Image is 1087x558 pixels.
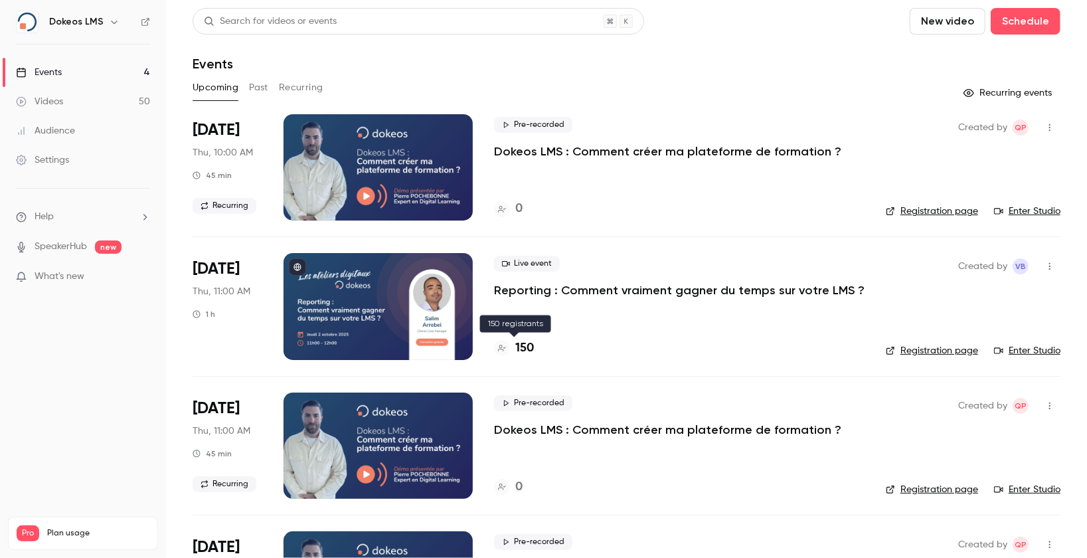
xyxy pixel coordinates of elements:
div: Events [16,66,62,79]
span: Recurring [193,198,256,214]
div: Audience [16,124,75,138]
span: Thu, 11:00 AM [193,424,250,438]
span: [DATE] [193,398,240,419]
button: Recurring events [958,82,1060,104]
a: 0 [494,200,523,218]
div: Videos [16,95,63,108]
a: Enter Studio [994,344,1060,357]
a: Enter Studio [994,483,1060,496]
span: Created by [958,398,1007,414]
span: Qp [1015,537,1027,553]
a: 150 [494,339,534,357]
div: 45 min [193,448,232,459]
span: Thu, 11:00 AM [193,285,250,298]
img: Dokeos LMS [17,11,38,33]
div: Oct 9 Thu, 11:00 AM (Europe/Paris) [193,393,262,499]
span: Created by [958,258,1007,274]
span: Live event [494,256,560,272]
span: Quentin partenaires@dokeos.com [1013,398,1029,414]
span: Recurring [193,476,256,492]
button: Upcoming [193,77,238,98]
span: [DATE] [193,120,240,141]
div: Settings [16,153,69,167]
span: What's new [35,270,84,284]
a: 0 [494,478,523,496]
a: Reporting : Comment vraiment gagner du temps sur votre LMS ? [494,282,865,298]
h6: Dokeos LMS [49,15,104,29]
a: Enter Studio [994,205,1060,218]
h4: 150 [515,339,534,357]
span: Pre-recorded [494,117,572,133]
div: Oct 2 Thu, 11:00 AM (Europe/Paris) [193,253,262,359]
span: [DATE] [193,258,240,280]
div: Search for videos or events [204,15,337,29]
span: Quentin partenaires@dokeos.com [1013,537,1029,553]
a: Registration page [886,205,978,218]
span: Qp [1015,120,1027,136]
span: Plan usage [47,528,149,539]
span: Vasileos Beck [1013,258,1029,274]
span: Created by [958,537,1007,553]
a: Dokeos LMS : Comment créer ma plateforme de formation ? [494,143,841,159]
span: Pro [17,525,39,541]
span: Pre-recorded [494,395,572,411]
span: Help [35,210,54,224]
button: Past [249,77,268,98]
span: Quentin partenaires@dokeos.com [1013,120,1029,136]
span: Created by [958,120,1007,136]
button: Recurring [279,77,323,98]
span: new [95,240,122,254]
button: Schedule [991,8,1060,35]
div: Oct 2 Thu, 10:00 AM (Europe/Paris) [193,114,262,221]
button: New video [910,8,985,35]
span: Pre-recorded [494,534,572,550]
span: VB [1015,258,1026,274]
h4: 0 [515,478,523,496]
a: Registration page [886,344,978,357]
iframe: Noticeable Trigger [134,271,150,283]
div: 45 min [193,170,232,181]
a: Dokeos LMS : Comment créer ma plateforme de formation ? [494,422,841,438]
span: Thu, 10:00 AM [193,146,253,159]
h4: 0 [515,200,523,218]
li: help-dropdown-opener [16,210,150,224]
div: 1 h [193,309,215,320]
a: SpeakerHub [35,240,87,254]
a: Registration page [886,483,978,496]
span: Qp [1015,398,1027,414]
span: [DATE] [193,537,240,558]
h1: Events [193,56,233,72]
